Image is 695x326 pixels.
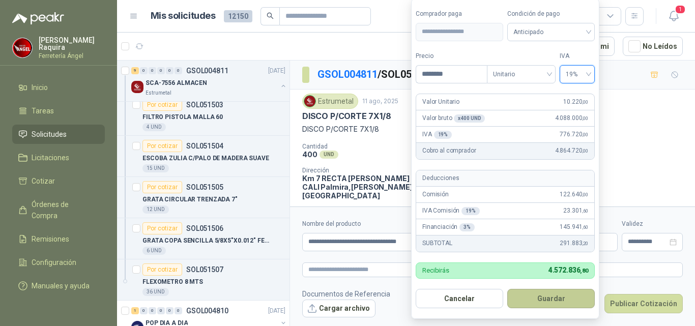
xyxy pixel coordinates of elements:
[142,154,269,163] p: ESCOBA ZULIA C/PALO DE MADERA SUAVE
[12,253,105,272] a: Configuración
[555,113,588,123] span: 4.088.000
[142,164,169,172] div: 15 UND
[175,307,182,314] div: 0
[142,99,182,111] div: Por cotizar
[32,82,48,93] span: Inicio
[507,289,595,308] button: Guardar
[416,9,503,19] label: Comprador paga
[12,195,105,225] a: Órdenes de Compra
[507,9,595,19] label: Condición de pago
[32,233,69,245] span: Remisiones
[166,67,173,74] div: 0
[142,277,203,287] p: FLEXOMETRO 8 MTS
[140,67,148,74] div: 0
[664,7,683,25] button: 1
[12,101,105,121] a: Tareas
[32,129,67,140] span: Solicitudes
[186,307,228,314] p: GSOL004810
[12,78,105,97] a: Inicio
[157,307,165,314] div: 0
[39,37,105,51] p: [PERSON_NAME] Raquira
[32,280,90,291] span: Manuales y ayuda
[454,114,485,123] div: x 400 UND
[142,181,182,193] div: Por cotizar
[317,67,435,82] p: / SOL051500
[422,206,480,216] p: IVA Comisión
[582,115,588,121] span: ,00
[459,223,475,231] div: 3 %
[142,236,269,246] p: GRATA COPA SENCILLA 5/8X5"X0.012" FECIN
[186,225,223,232] p: SOL051506
[142,263,182,276] div: Por cotizar
[12,148,105,167] a: Licitaciones
[582,208,588,214] span: ,60
[12,171,105,191] a: Cotizar
[12,125,105,144] a: Solicitudes
[268,306,285,316] p: [DATE]
[670,239,677,246] span: close-circle
[422,113,485,123] p: Valor bruto
[422,130,452,139] p: IVA
[302,174,414,200] p: Km 7 RECTA [PERSON_NAME] CALI Palmira , [PERSON_NAME][GEOGRAPHIC_DATA]
[131,307,139,314] div: 1
[32,175,55,187] span: Cotizar
[186,184,223,191] p: SOL051505
[302,219,476,229] label: Nombre del producto
[422,173,459,183] p: Deducciones
[12,229,105,249] a: Remisiones
[140,307,148,314] div: 0
[302,167,414,174] p: Dirección
[461,207,480,215] div: 19 %
[146,78,207,88] p: SCA-7556 ALMACEN
[302,143,436,150] p: Cantidad
[32,257,76,268] span: Configuración
[362,97,398,106] p: 11 ago, 2025
[548,266,588,274] span: 4.572.836
[117,95,289,136] a: Por cotizarSOL051503FILTRO PISTOLA MALLA 604 UND
[513,24,589,40] span: Anticipado
[422,222,475,232] p: Financiación
[166,307,173,314] div: 0
[422,190,449,199] p: Comisión
[302,150,317,159] p: 400
[560,51,595,61] label: IVA
[32,199,95,221] span: Órdenes de Compra
[146,89,171,97] p: Estrumetal
[32,152,69,163] span: Licitaciones
[39,53,105,59] p: Ferretería Ángel
[157,67,165,74] div: 0
[560,239,588,248] span: 291.883
[224,10,252,22] span: 12150
[580,268,588,274] span: ,80
[142,247,166,255] div: 6 UND
[302,288,390,300] p: Documentos de Referencia
[142,123,166,131] div: 4 UND
[320,151,338,159] div: UND
[267,12,274,19] span: search
[13,38,32,57] img: Company Logo
[560,222,588,232] span: 145.941
[186,142,223,150] p: SOL051504
[186,101,223,108] p: SOL051503
[142,222,182,234] div: Por cotizar
[317,68,378,80] a: GSOL004811
[149,307,156,314] div: 0
[566,67,589,82] span: 19%
[623,37,683,56] button: No Leídos
[582,132,588,137] span: ,00
[302,300,375,318] button: Cargar archivo
[268,66,285,76] p: [DATE]
[12,276,105,295] a: Manuales y ayuda
[12,12,64,24] img: Logo peakr
[131,65,287,97] a: 9 0 0 0 0 0 GSOL004811[DATE] Company LogoSCA-7556 ALMACENEstrumetal
[304,96,315,107] img: Company Logo
[493,67,549,82] span: Unitario
[151,9,216,23] h1: Mis solicitudes
[675,5,686,14] span: 1
[175,67,182,74] div: 0
[117,218,289,259] a: Por cotizarSOL051506GRATA COPA SENCILLA 5/8X5"X0.012" FECIN6 UND
[117,177,289,218] a: Por cotizarSOL051505GRATA CIRCULAR TRENZADA 7"12 UND
[563,206,588,216] span: 23.301
[560,130,588,139] span: 776.720
[434,131,452,139] div: 19 %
